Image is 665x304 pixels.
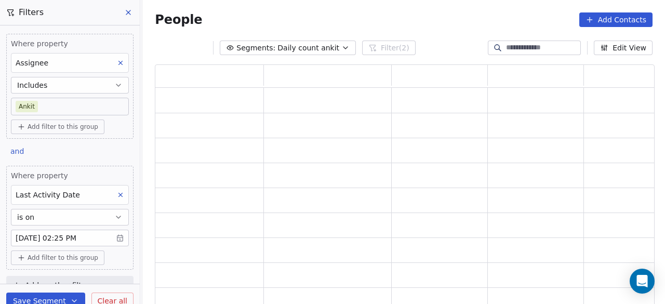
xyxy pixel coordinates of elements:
div: Open Intercom Messenger [630,269,655,294]
span: Daily count ankit [277,43,339,54]
button: Filter(2) [362,41,416,55]
span: Segments: [236,43,275,54]
span: People [155,12,202,28]
button: Add Contacts [579,12,653,27]
button: Edit View [594,41,653,55]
